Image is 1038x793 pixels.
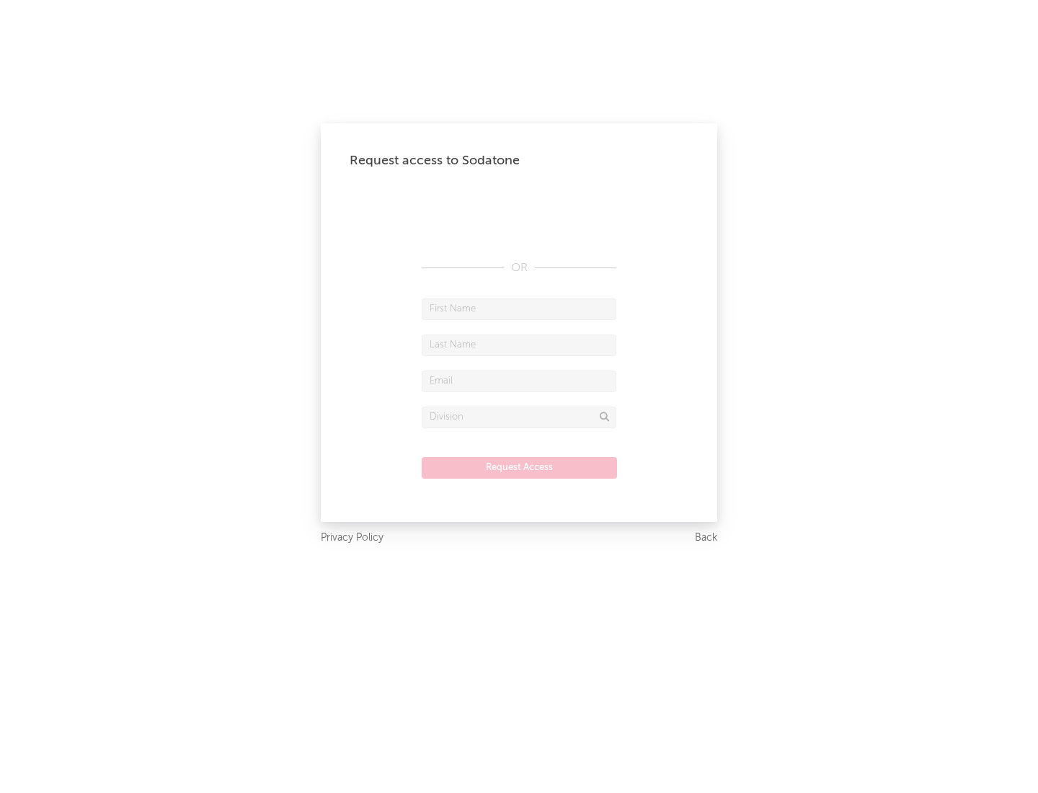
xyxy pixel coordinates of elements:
input: Last Name [422,335,616,356]
input: Email [422,371,616,392]
input: First Name [422,298,616,320]
div: OR [422,260,616,277]
a: Back [695,529,717,547]
input: Division [422,407,616,428]
div: Request access to Sodatone [350,152,688,169]
button: Request Access [422,457,617,479]
a: Privacy Policy [321,529,383,547]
